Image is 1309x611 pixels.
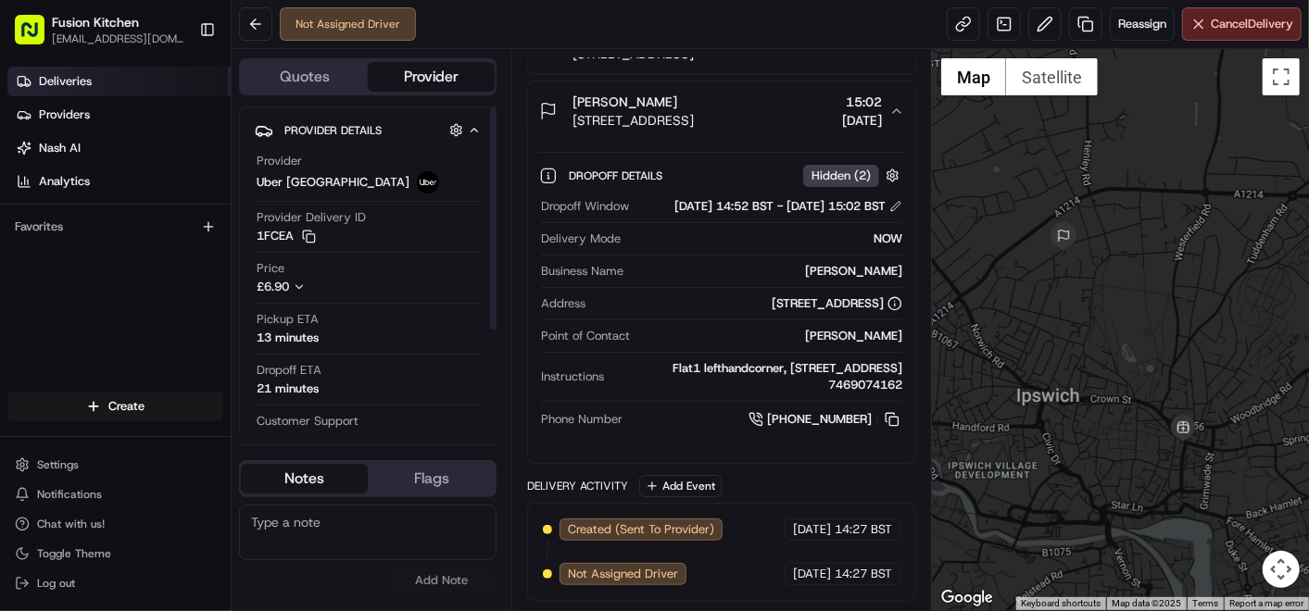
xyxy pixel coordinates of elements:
[7,481,223,507] button: Notifications
[257,413,359,430] span: Customer Support
[835,566,892,582] span: 14:27 BST
[37,457,79,472] span: Settings
[257,209,366,226] span: Provider Delivery ID
[541,295,585,312] span: Address
[835,521,892,538] span: 14:27 BST
[257,279,420,295] button: £6.90
[568,566,678,582] span: Not Assigned Driver
[568,521,714,538] span: Created (Sent To Provider)
[1006,58,1098,95] button: Show satellite imagery
[637,328,902,344] div: [PERSON_NAME]
[175,413,297,431] span: API Documentation
[417,171,439,193] img: uber-new-logo.jpeg
[812,168,871,184] span: Hidden ( 2 )
[52,31,184,46] button: [EMAIL_ADDRESS][DOMAIN_NAME]
[1263,551,1300,588] button: Map camera controls
[793,521,831,538] span: [DATE]
[1229,598,1303,608] a: Report a map error
[257,330,319,346] div: 13 minutes
[541,263,623,280] span: Business Name
[257,260,284,277] span: Price
[37,517,105,531] span: Chat with us!
[368,464,495,493] button: Flags
[257,174,409,191] span: Uber [GEOGRAPHIC_DATA]
[19,18,56,55] img: Nash
[287,236,337,258] button: See all
[7,570,223,596] button: Log out
[541,368,604,385] span: Instructions
[1118,16,1166,32] span: Reassign
[1110,7,1175,41] button: Reassign
[7,167,231,196] a: Analytics
[257,153,302,169] span: Provider
[131,457,224,472] a: Powered byPylon
[37,546,111,561] span: Toggle Theme
[7,212,223,242] div: Favorites
[573,111,694,130] span: [STREET_ADDRESS]
[257,311,319,328] span: Pickup ETA
[19,240,124,255] div: Past conversations
[7,511,223,537] button: Chat with us!
[368,62,495,92] button: Provider
[842,111,882,130] span: [DATE]
[541,198,629,215] span: Dropoff Window
[528,81,915,141] button: [PERSON_NAME][STREET_ADDRESS]15:02[DATE]
[39,73,92,90] span: Deliveries
[937,586,998,610] img: Google
[37,337,52,352] img: 1736555255976-a54dd68f-1ca7-489b-9aae-adbdc363a1c4
[259,286,297,301] span: [DATE]
[257,228,316,244] button: 1FCEA
[19,415,33,430] div: 📗
[541,411,623,428] span: Phone Number
[1021,597,1101,610] button: Keyboard shortcuts
[1112,598,1181,608] span: Map data ©2025
[7,452,223,478] button: Settings
[241,62,368,92] button: Quotes
[7,100,231,130] a: Providers
[7,67,231,96] a: Deliveries
[157,415,171,430] div: 💻
[52,13,139,31] button: Fusion Kitchen
[1182,7,1302,41] button: CancelDelivery
[37,413,142,431] span: Knowledge Base
[257,380,319,397] div: 21 minutes
[315,181,337,204] button: Start new chat
[39,176,72,209] img: 1732323095091-59ea418b-cfe3-43c8-9ae0-d0d06d6fd42c
[37,487,102,502] span: Notifications
[167,336,205,351] span: [DATE]
[842,93,882,111] span: 15:02
[284,123,382,138] span: Provider Details
[7,7,192,52] button: Fusion Kitchen[EMAIL_ADDRESS][DOMAIN_NAME]
[793,566,831,582] span: [DATE]
[772,295,902,312] div: [STREET_ADDRESS]
[184,458,224,472] span: Pylon
[19,318,48,348] img: Klarizel Pensader
[39,173,90,190] span: Analytics
[631,263,902,280] div: [PERSON_NAME]
[803,164,904,187] button: Hidden (2)
[569,168,666,183] span: Dropoff Details
[249,286,256,301] span: •
[7,541,223,567] button: Toggle Theme
[19,73,337,103] p: Welcome 👋
[528,141,915,463] div: [PERSON_NAME][STREET_ADDRESS]15:02[DATE]
[257,279,289,294] span: £6.90
[57,286,245,301] span: [PERSON_NAME] [PERSON_NAME]
[541,231,621,247] span: Delivery Mode
[639,475,722,497] button: Add Event
[941,58,1006,95] button: Show street map
[611,360,902,393] div: Flat1 lefthandcorner, [STREET_ADDRESS] 7469074162
[37,576,75,591] span: Log out
[1263,58,1300,95] button: Toggle fullscreen view
[19,176,52,209] img: 1736555255976-a54dd68f-1ca7-489b-9aae-adbdc363a1c4
[1192,598,1218,608] a: Terms (opens in new tab)
[628,231,902,247] div: NOW
[39,140,81,156] span: Nash AI
[83,176,304,194] div: Start new chat
[767,411,872,428] span: [PHONE_NUMBER]
[7,133,231,163] a: Nash AI
[573,93,677,111] span: [PERSON_NAME]
[527,479,628,493] div: Delivery Activity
